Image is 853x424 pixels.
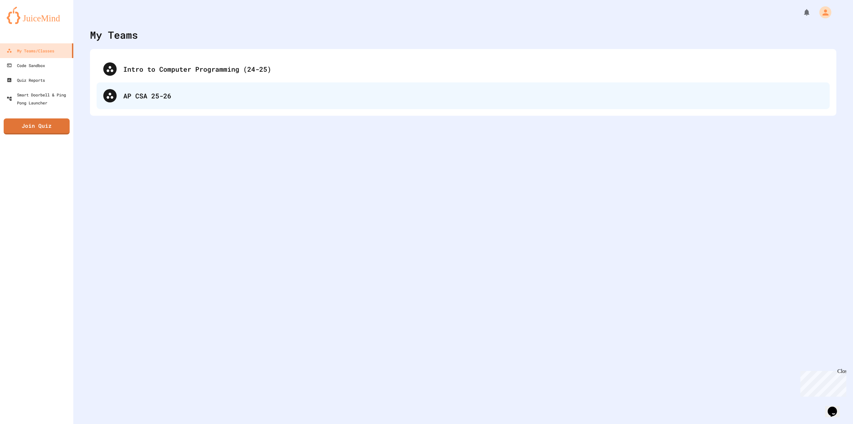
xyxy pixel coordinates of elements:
div: Intro to Computer Programming (24-25) [123,64,823,74]
div: Chat with us now!Close [3,3,46,42]
div: My Notifications [790,7,812,18]
img: logo-orange.svg [7,7,67,24]
div: My Teams [90,27,138,42]
iframe: chat widget [825,397,846,417]
div: AP CSA 25-26 [123,91,823,101]
div: Intro to Computer Programming (24-25) [97,56,830,82]
iframe: chat widget [798,368,846,397]
div: AP CSA 25-26 [97,82,830,109]
div: My Teams/Classes [7,47,54,55]
div: Smart Doorbell & Ping Pong Launcher [7,91,71,107]
div: My Account [812,5,833,20]
a: Join Quiz [4,118,70,134]
div: Quiz Reports [7,76,45,84]
div: Code Sandbox [7,61,45,69]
